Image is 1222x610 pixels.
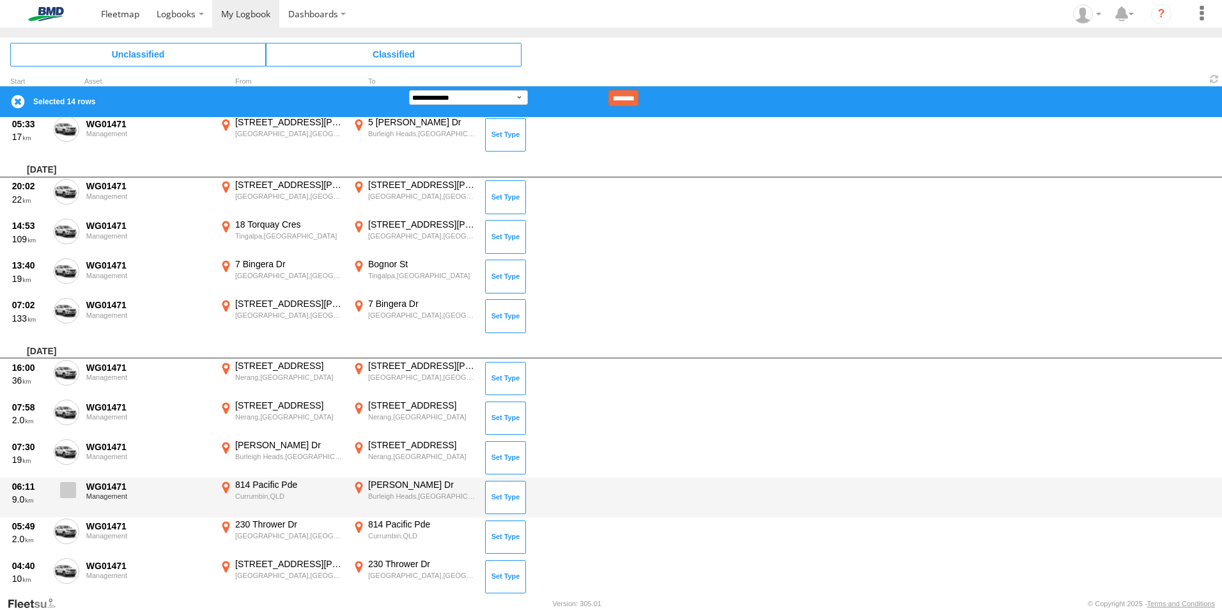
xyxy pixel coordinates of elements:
[235,179,343,191] div: [STREET_ADDRESS][PERSON_NAME]
[368,439,476,451] div: [STREET_ADDRESS]
[368,129,476,138] div: Burleigh Heads,[GEOGRAPHIC_DATA]
[235,271,343,280] div: [GEOGRAPHIC_DATA],[GEOGRAPHIC_DATA]
[86,272,210,279] div: Management
[86,402,210,413] div: WG01471
[235,571,343,580] div: [GEOGRAPHIC_DATA],[GEOGRAPHIC_DATA]
[485,118,526,152] button: Click to Set
[86,260,210,271] div: WG01471
[368,311,476,320] div: [GEOGRAPHIC_DATA],[GEOGRAPHIC_DATA]
[235,439,343,451] div: [PERSON_NAME] Dr
[368,271,476,280] div: Tingalpa,[GEOGRAPHIC_DATA]
[12,414,47,426] div: 2.0
[12,260,47,271] div: 13:40
[12,118,47,130] div: 05:33
[86,232,210,240] div: Management
[13,7,79,21] img: bmd-logo.svg
[12,533,47,545] div: 2.0
[350,79,478,85] div: To
[350,400,478,437] label: Click to View Event Location
[350,479,478,516] label: Click to View Event Location
[235,452,343,461] div: Burleigh Heads,[GEOGRAPHIC_DATA]
[368,373,476,382] div: [GEOGRAPHIC_DATA],[GEOGRAPHIC_DATA]
[350,360,478,397] label: Click to View Event Location
[86,362,210,373] div: WG01471
[86,192,210,200] div: Management
[368,231,476,240] div: [GEOGRAPHIC_DATA],[GEOGRAPHIC_DATA]
[485,260,526,293] button: Click to Set
[7,597,66,610] a: Visit our Website
[12,494,47,505] div: 9.0
[350,298,478,335] label: Click to View Event Location
[12,375,47,386] div: 36
[217,519,345,556] label: Click to View Event Location
[368,258,476,270] div: Bognor St
[235,519,343,530] div: 230 Thrower Dr
[12,180,47,192] div: 20:02
[368,412,476,421] div: Nerang,[GEOGRAPHIC_DATA]
[368,179,476,191] div: [STREET_ADDRESS][PERSON_NAME]
[266,43,522,66] span: Click to view Classified Trips
[553,600,601,607] div: Version: 305.01
[235,298,343,309] div: [STREET_ADDRESS][PERSON_NAME]
[86,441,210,453] div: WG01471
[12,273,47,285] div: 19
[12,402,47,413] div: 07:58
[12,220,47,231] div: 14:53
[86,520,210,532] div: WG01471
[10,94,26,109] label: Clear Selection
[86,373,210,381] div: Management
[217,558,345,595] label: Click to View Event Location
[368,400,476,411] div: [STREET_ADDRESS]
[485,520,526,554] button: Click to Set
[86,299,210,311] div: WG01471
[86,180,210,192] div: WG01471
[485,220,526,253] button: Click to Set
[86,572,210,579] div: Management
[235,231,343,240] div: Tingalpa,[GEOGRAPHIC_DATA]
[368,571,476,580] div: [GEOGRAPHIC_DATA],[GEOGRAPHIC_DATA]
[12,362,47,373] div: 16:00
[235,400,343,411] div: [STREET_ADDRESS]
[1207,73,1222,85] span: Refresh
[350,179,478,216] label: Click to View Event Location
[368,558,476,570] div: 230 Thrower Dr
[485,402,526,435] button: Click to Set
[217,219,345,256] label: Click to View Event Location
[217,258,345,295] label: Click to View Event Location
[485,481,526,514] button: Click to Set
[217,79,345,85] div: From
[368,531,476,540] div: Currumbin,QLD
[368,452,476,461] div: Nerang,[GEOGRAPHIC_DATA]
[350,219,478,256] label: Click to View Event Location
[485,441,526,474] button: Click to Set
[235,412,343,421] div: Nerang,[GEOGRAPHIC_DATA]
[86,413,210,421] div: Management
[12,520,47,532] div: 05:49
[12,299,47,311] div: 07:02
[235,531,343,540] div: [GEOGRAPHIC_DATA],[GEOGRAPHIC_DATA]
[12,313,47,324] div: 133
[350,558,478,595] label: Click to View Event Location
[12,131,47,143] div: 17
[217,400,345,437] label: Click to View Event Location
[235,558,343,570] div: [STREET_ADDRESS][PERSON_NAME]
[485,362,526,395] button: Click to Set
[350,116,478,153] label: Click to View Event Location
[12,560,47,572] div: 04:40
[86,481,210,492] div: WG01471
[86,492,210,500] div: Management
[12,441,47,453] div: 07:30
[235,116,343,128] div: [STREET_ADDRESS][PERSON_NAME]
[485,560,526,593] button: Click to Set
[235,492,343,501] div: Currumbin,QLD
[368,116,476,128] div: 5 [PERSON_NAME] Dr
[86,118,210,130] div: WG01471
[368,298,476,309] div: 7 Bingera Dr
[12,454,47,465] div: 19
[235,479,343,490] div: 814 Pacific Pde
[235,311,343,320] div: [GEOGRAPHIC_DATA],[GEOGRAPHIC_DATA]
[485,180,526,214] button: Click to Set
[10,43,266,66] span: Click to view Unclassified Trips
[86,453,210,460] div: Management
[217,116,345,153] label: Click to View Event Location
